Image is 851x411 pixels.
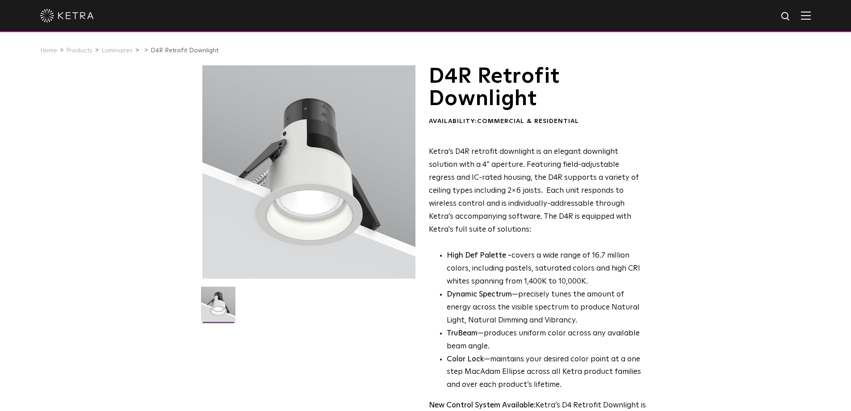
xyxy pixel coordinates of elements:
[101,47,133,54] a: Luminaires
[477,118,579,124] span: Commercial & Residential
[40,9,94,22] img: ketra-logo-2019-white
[447,327,646,353] li: —produces uniform color across any available beam angle.
[447,250,646,288] p: covers a wide range of 16.7 million colors, including pastels, saturated colors and high CRI whit...
[429,146,646,236] p: Ketra’s D4R retrofit downlight is an elegant downlight solution with a 4” aperture. Featuring fie...
[201,287,235,328] img: D4R Retrofit Downlight
[40,47,57,54] a: Home
[447,330,478,337] strong: TruBeam
[429,117,646,126] div: Availability:
[429,402,536,409] strong: New Control System Available:
[447,252,511,259] strong: High Def Palette -
[151,47,218,54] a: D4R Retrofit Downlight
[66,47,92,54] a: Products
[447,356,484,363] strong: Color Lock
[447,288,646,327] li: —precisely tunes the amount of energy across the visible spectrum to produce Natural Light, Natur...
[429,65,646,110] h1: D4R Retrofit Downlight
[447,353,646,392] li: —maintains your desired color point at a one step MacAdam Ellipse across all Ketra product famili...
[801,11,811,20] img: Hamburger%20Nav.svg
[447,291,512,298] strong: Dynamic Spectrum
[780,11,792,22] img: search icon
